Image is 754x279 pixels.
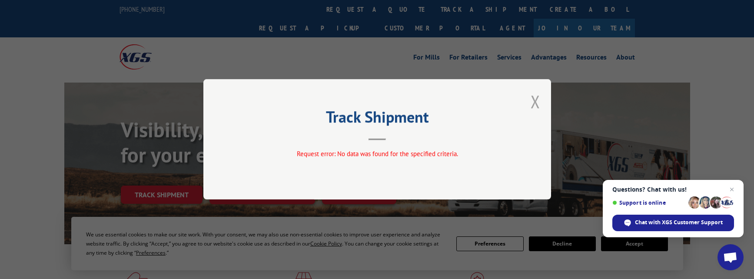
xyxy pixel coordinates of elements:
span: Close chat [727,184,737,195]
span: Request error: No data was found for the specified criteria. [296,150,458,158]
div: Chat with XGS Customer Support [612,215,734,231]
div: Open chat [717,244,744,270]
button: Close modal [531,90,540,113]
span: Questions? Chat with us! [612,186,734,193]
span: Chat with XGS Customer Support [635,219,723,226]
span: Support is online [612,199,685,206]
h2: Track Shipment [247,111,508,127]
